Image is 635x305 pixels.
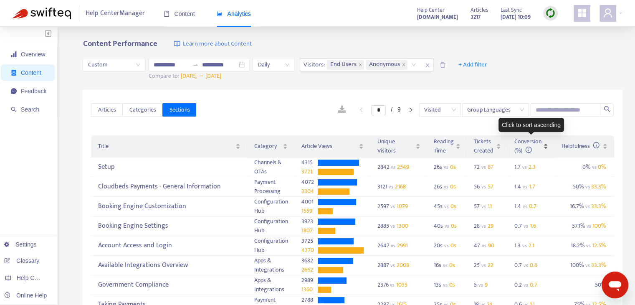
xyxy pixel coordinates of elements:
a: Settings [4,241,37,248]
span: Helpfulness [562,141,600,151]
span: 2168 [395,182,406,191]
span: End Users [330,60,357,70]
span: Title [98,142,234,151]
div: 18.2 % [562,239,607,252]
span: 2549 [397,162,409,172]
span: vs [443,281,448,289]
th: Tickets Created [467,135,508,158]
span: Help Center [417,5,445,15]
div: 0.7 [514,261,537,270]
div: 0 % [562,161,607,173]
span: 11 [488,201,492,211]
span: vs [524,281,528,289]
button: left [354,105,368,115]
div: 2885 [377,221,420,231]
span: 29 [488,221,493,231]
span: close [358,63,362,67]
span: vs [481,183,486,191]
img: Swifteq [13,8,71,19]
span: 100 % [592,221,606,231]
span: vs [391,163,395,171]
span: 0 s [450,201,456,211]
div: 50 % [562,279,607,291]
div: Setup [98,160,240,174]
div: 1.4 [514,202,536,211]
span: delete [440,62,446,68]
span: vs [586,241,591,250]
div: 25 [474,261,493,270]
span: 9 [485,280,488,290]
span: Conversion (%) [514,137,541,155]
span: 0 s [449,260,455,270]
span: [DATE] [205,71,221,81]
span: 2.1 [529,241,534,250]
span: vs [444,183,448,191]
span: vs [482,241,486,250]
div: 2662 [301,265,318,274]
span: vs [523,183,527,191]
div: 2887 [377,261,420,270]
div: 0.7 [514,221,536,231]
strong: [DOMAIN_NAME] [417,13,458,22]
div: Available Integrations Overview [98,259,240,272]
span: swap-right [192,61,199,68]
div: 56 [474,182,493,191]
span: 0 % [598,162,606,172]
span: vs [585,202,590,211]
div: 26 s [434,163,460,172]
div: 28 [474,221,493,231]
span: 0 s [450,162,456,172]
td: Configuration Hub [247,216,294,236]
span: vs [444,202,449,211]
li: Previous Page [354,105,368,115]
button: Categories [122,103,162,117]
span: vs [390,202,395,211]
span: area-chart [217,11,223,17]
span: 0.7 [529,201,536,211]
th: Reading Time [427,135,467,158]
span: 0 s [450,182,456,191]
th: Category [247,135,294,158]
img: sync.dc5367851b00ba804db3.png [545,8,556,18]
span: vs [443,261,448,269]
span: → [198,71,204,81]
span: vs [524,261,528,269]
span: vs [444,241,449,250]
div: 1.3 [514,241,534,250]
span: vs [390,281,395,289]
div: 4370 [301,246,318,255]
span: vs [478,281,483,289]
span: 0 s [451,221,457,231]
button: Articles [91,103,122,117]
div: 3923 [301,217,318,226]
div: 100 % [562,259,607,272]
span: right [408,107,413,112]
div: 2647 [377,241,420,250]
div: 5 [474,280,491,290]
span: Overview [21,51,45,58]
span: search [604,106,610,112]
span: container [11,70,17,76]
span: Group Languages [467,104,524,116]
div: 16.7 % [562,200,607,213]
span: vs [522,241,527,250]
span: 90 [488,241,494,250]
div: 1.4 [514,182,535,191]
span: 2991 [397,241,408,250]
span: [DATE] [181,71,197,81]
li: Next Page [404,105,417,115]
img: image-link [174,41,180,47]
span: Anonymous [366,60,407,70]
span: Custom [88,58,140,71]
span: 0.7 [530,280,537,290]
span: Tickets Created [474,137,494,155]
span: vs [391,241,395,250]
div: 2989 [301,276,318,285]
div: 57.1 % [562,220,607,232]
span: Analytics [217,10,251,17]
div: Click to sort ascending [498,118,564,132]
th: Title [91,135,247,158]
span: Search [21,106,39,113]
div: Booking Engine Customization [98,200,240,213]
span: 2008 [397,260,409,270]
